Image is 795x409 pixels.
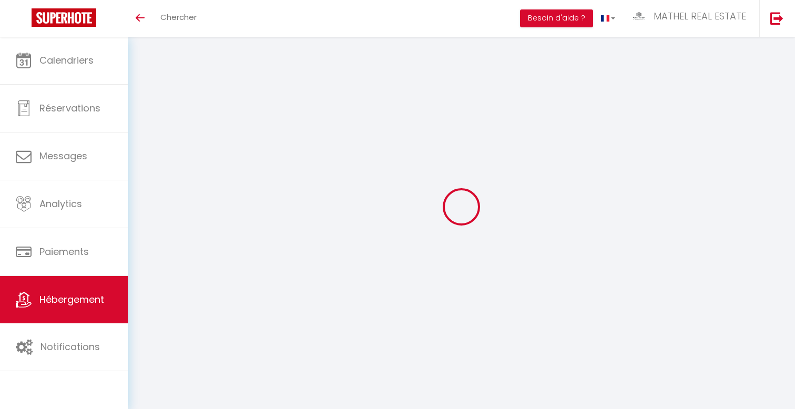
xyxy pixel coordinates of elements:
[160,12,197,23] span: Chercher
[39,54,94,67] span: Calendriers
[39,197,82,210] span: Analytics
[39,101,100,115] span: Réservations
[770,12,783,25] img: logout
[654,9,746,23] span: MATHEL REAL ESTATE
[32,8,96,27] img: Super Booking
[39,149,87,162] span: Messages
[40,340,100,353] span: Notifications
[39,245,89,258] span: Paiements
[39,293,104,306] span: Hébergement
[631,9,647,23] img: ...
[520,9,593,27] button: Besoin d'aide ?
